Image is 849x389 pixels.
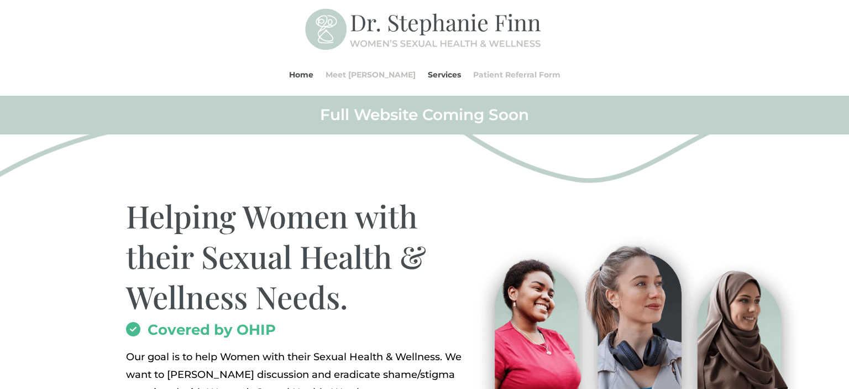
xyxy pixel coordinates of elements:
h2: Covered by OHIP [126,323,477,343]
h1: Helping Women with their Sexual Health & Wellness Needs. [126,196,477,322]
a: Meet [PERSON_NAME] [326,54,416,96]
a: Patient Referral Form [473,54,560,96]
a: Services [428,54,461,96]
a: Home [289,54,313,96]
h2: Full Website Coming Soon [126,105,723,130]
